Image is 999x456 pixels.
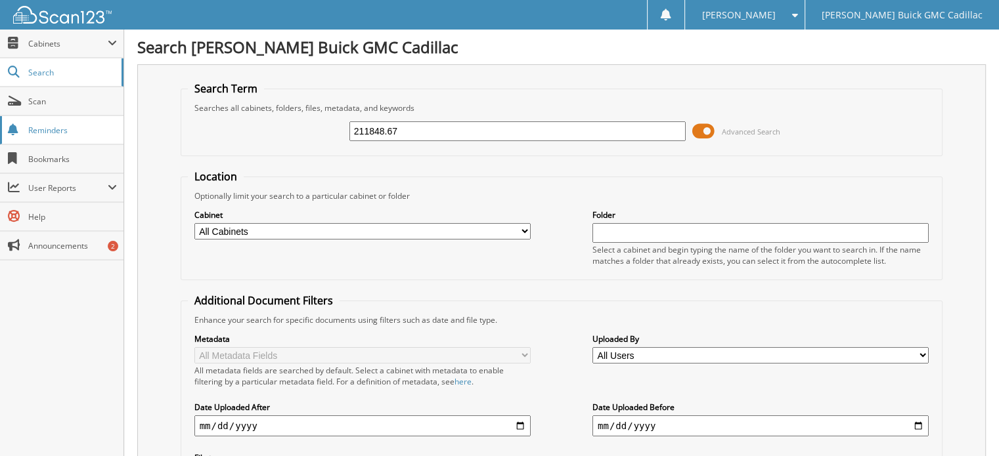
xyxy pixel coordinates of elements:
[194,415,531,436] input: start
[28,67,115,78] span: Search
[194,365,531,387] div: All metadata fields are searched by default. Select a cabinet with metadata to enable filtering b...
[28,240,117,251] span: Announcements
[188,81,264,96] legend: Search Term
[28,125,117,136] span: Reminders
[188,190,936,201] div: Optionally limit your search to a particular cabinet or folder
[108,241,118,251] div: 2
[188,293,340,308] legend: Additional Document Filters
[194,209,531,220] label: Cabinet
[722,127,780,136] span: Advanced Search
[592,415,929,436] input: end
[194,402,531,413] label: Date Uploaded After
[28,96,117,107] span: Scan
[701,11,775,19] span: [PERSON_NAME]
[188,102,936,114] div: Searches all cabinets, folders, files, metadata, and keywords
[13,6,112,24] img: scan123-logo-white.svg
[194,333,531,344] label: Metadata
[455,376,472,387] a: here
[137,36,986,58] h1: Search [PERSON_NAME] Buick GMC Cadillac
[933,393,999,456] iframe: Chat Widget
[28,38,108,49] span: Cabinets
[188,314,936,325] div: Enhance your search for specific documents using filters such as date and file type.
[592,244,929,266] div: Select a cabinet and begin typing the name of the folder you want to search in. If the name match...
[28,211,117,222] span: Help
[28,154,117,165] span: Bookmarks
[592,333,929,344] label: Uploaded By
[28,182,108,194] span: User Reports
[822,11,983,19] span: [PERSON_NAME] Buick GMC Cadillac
[592,402,929,413] label: Date Uploaded Before
[592,209,929,220] label: Folder
[188,169,244,184] legend: Location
